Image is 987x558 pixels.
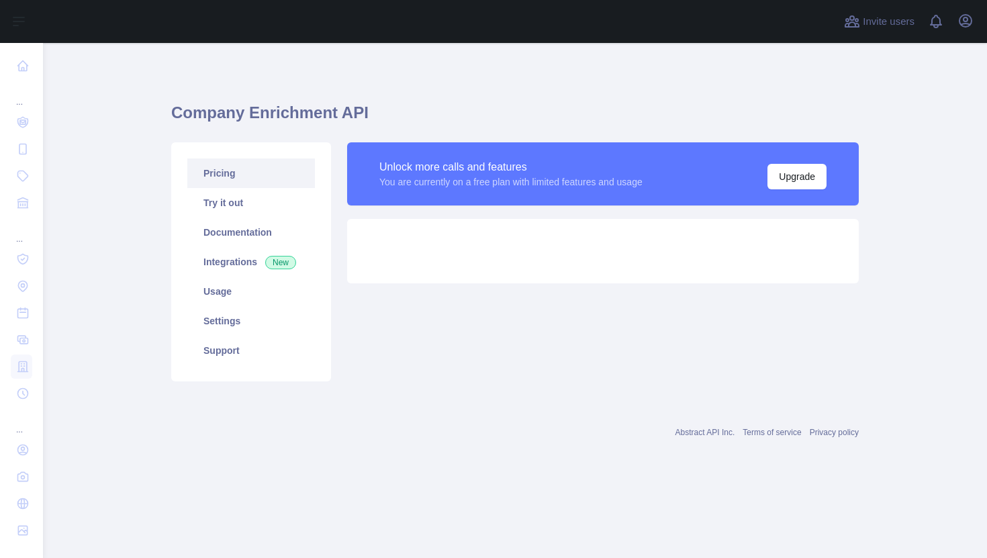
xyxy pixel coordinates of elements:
[187,218,315,247] a: Documentation
[187,158,315,188] a: Pricing
[187,336,315,365] a: Support
[171,102,859,134] h1: Company Enrichment API
[187,277,315,306] a: Usage
[11,81,32,107] div: ...
[841,11,917,32] button: Invite users
[675,428,735,437] a: Abstract API Inc.
[11,218,32,244] div: ...
[767,164,827,189] button: Upgrade
[265,256,296,269] span: New
[863,14,914,30] span: Invite users
[187,247,315,277] a: Integrations New
[810,428,859,437] a: Privacy policy
[379,175,643,189] div: You are currently on a free plan with limited features and usage
[187,188,315,218] a: Try it out
[379,159,643,175] div: Unlock more calls and features
[743,428,801,437] a: Terms of service
[187,306,315,336] a: Settings
[11,408,32,435] div: ...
